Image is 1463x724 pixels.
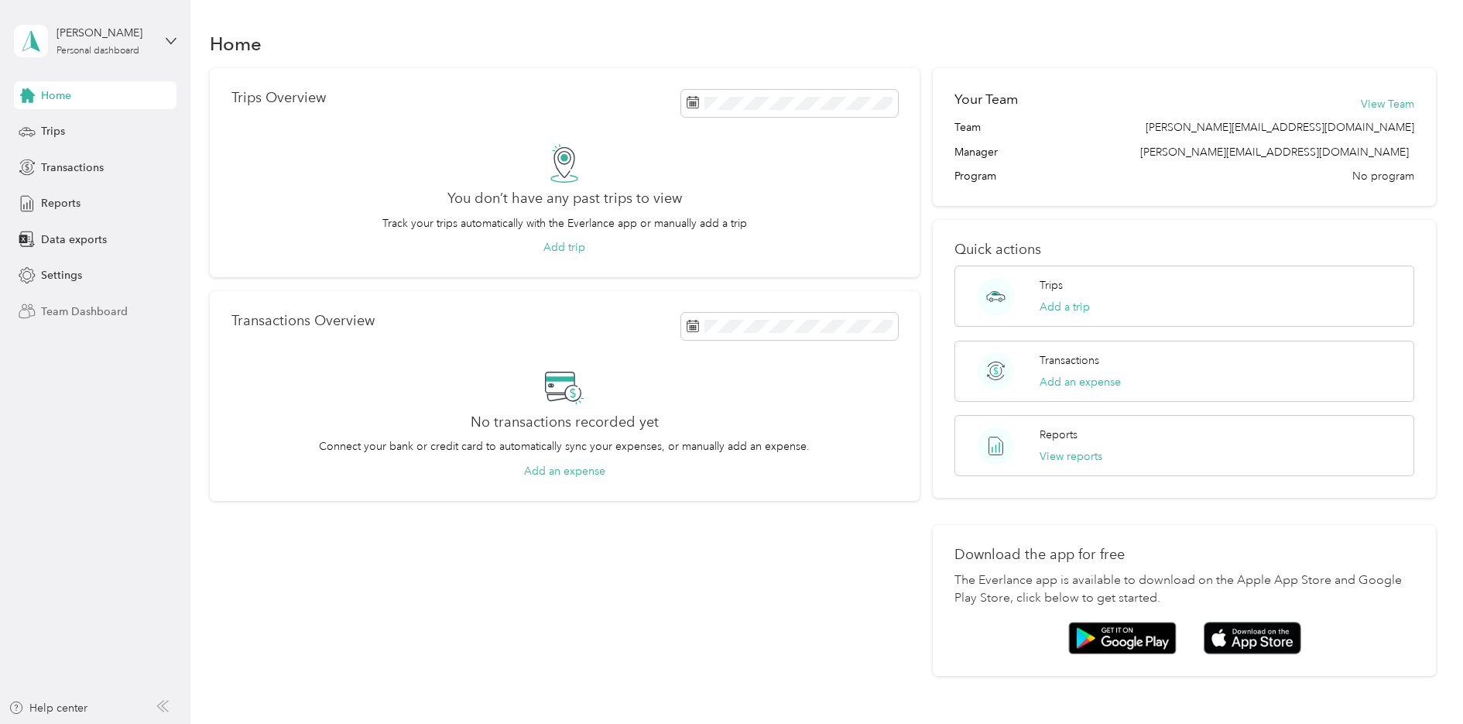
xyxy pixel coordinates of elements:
[954,119,981,136] span: Team
[1204,622,1301,655] img: App store
[1040,352,1099,369] p: Transactions
[41,195,81,211] span: Reports
[1040,427,1078,443] p: Reports
[41,87,71,104] span: Home
[954,144,998,160] span: Manager
[954,547,1414,563] p: Download the app for free
[41,232,107,248] span: Data exports
[1040,374,1121,390] button: Add an expense
[231,313,375,329] p: Transactions Overview
[1040,299,1090,315] button: Add a trip
[524,463,605,479] button: Add an expense
[41,123,65,139] span: Trips
[1140,146,1409,159] span: [PERSON_NAME][EMAIL_ADDRESS][DOMAIN_NAME]
[954,242,1414,258] p: Quick actions
[1040,277,1063,293] p: Trips
[319,438,810,455] p: Connect your bank or credit card to automatically sync your expenses, or manually add an expense.
[57,46,139,56] div: Personal dashboard
[543,239,585,256] button: Add trip
[41,160,104,176] span: Transactions
[382,215,747,232] p: Track your trips automatically with the Everlance app or manually add a trip
[9,700,87,716] button: Help center
[41,304,128,320] span: Team Dashboard
[954,571,1414,609] p: The Everlance app is available to download on the Apple App Store and Google Play Store, click be...
[231,90,326,106] p: Trips Overview
[471,414,659,431] h2: No transactions recorded yet
[954,168,996,184] span: Program
[447,190,682,207] h2: You don’t have any past trips to view
[41,267,82,283] span: Settings
[1361,96,1414,112] button: View Team
[1068,622,1177,654] img: Google play
[210,36,262,52] h1: Home
[954,90,1018,109] h2: Your Team
[1040,448,1102,465] button: View reports
[1376,637,1463,724] iframe: Everlance-gr Chat Button Frame
[1146,119,1414,136] span: [PERSON_NAME][EMAIL_ADDRESS][DOMAIN_NAME]
[1352,168,1414,184] span: No program
[57,25,153,41] div: [PERSON_NAME]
